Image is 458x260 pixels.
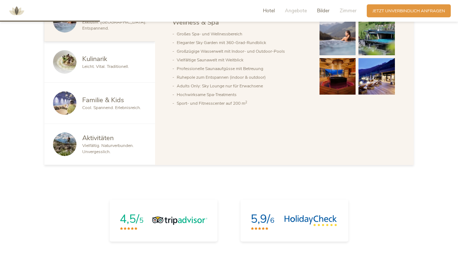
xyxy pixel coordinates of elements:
[177,56,308,64] li: Vielfältige Saunawelt mit Weitblick
[284,215,337,226] img: HolidayCheck
[82,143,134,155] span: Vielfältig. Naturverbunden. Unvergesslich.
[177,99,308,108] li: Sport- und Fitnesscenter auf 200 m
[82,95,124,104] span: Familie & Kids
[245,100,247,104] sup: 2
[177,90,308,99] li: Hochwirksame Spa-Treatments
[263,7,275,14] span: Hotel
[177,47,308,56] li: Großzügige Wasserwelt mit Indoor- und Outdoor-Pools
[82,54,107,63] span: Kulinarik
[82,64,129,69] span: Leicht. Vital. Traditionell.
[82,105,141,110] span: Cool. Spannend. Erlebnisreich.
[6,9,27,13] a: AMONTI & LUNARIS Wellnessresort
[177,73,308,82] li: Ruhepole zum Entspannen (indoor & outdoor)
[120,211,139,227] span: 4,5/
[152,215,207,226] img: Tripadvisor
[177,64,308,73] li: Professionelle Saunaaufgüsse mit Betreuung
[285,7,307,14] span: Angebote
[373,8,445,14] span: Jetzt unverbindlich anfragen
[82,133,114,142] span: Aktivitäten
[270,216,274,225] span: 6
[139,216,144,225] span: 5
[82,19,146,31] span: Exklusiv. [GEOGRAPHIC_DATA]. Entspannend.
[177,30,308,38] li: Großes Spa- und Wellnessbereich
[110,200,217,242] a: 4,5/5Tripadvisor
[317,7,330,14] span: Bilder
[251,211,270,227] span: 5,9/
[177,38,308,47] li: Eleganter Sky Garden mit 360-Grad-Rundblick
[172,18,219,27] span: Wellness & Spa
[340,7,357,14] span: Zimmer
[241,200,348,242] a: 5,9/6HolidayCheck
[177,82,308,90] li: Adults Only: Sky Lounge nur für Erwachsene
